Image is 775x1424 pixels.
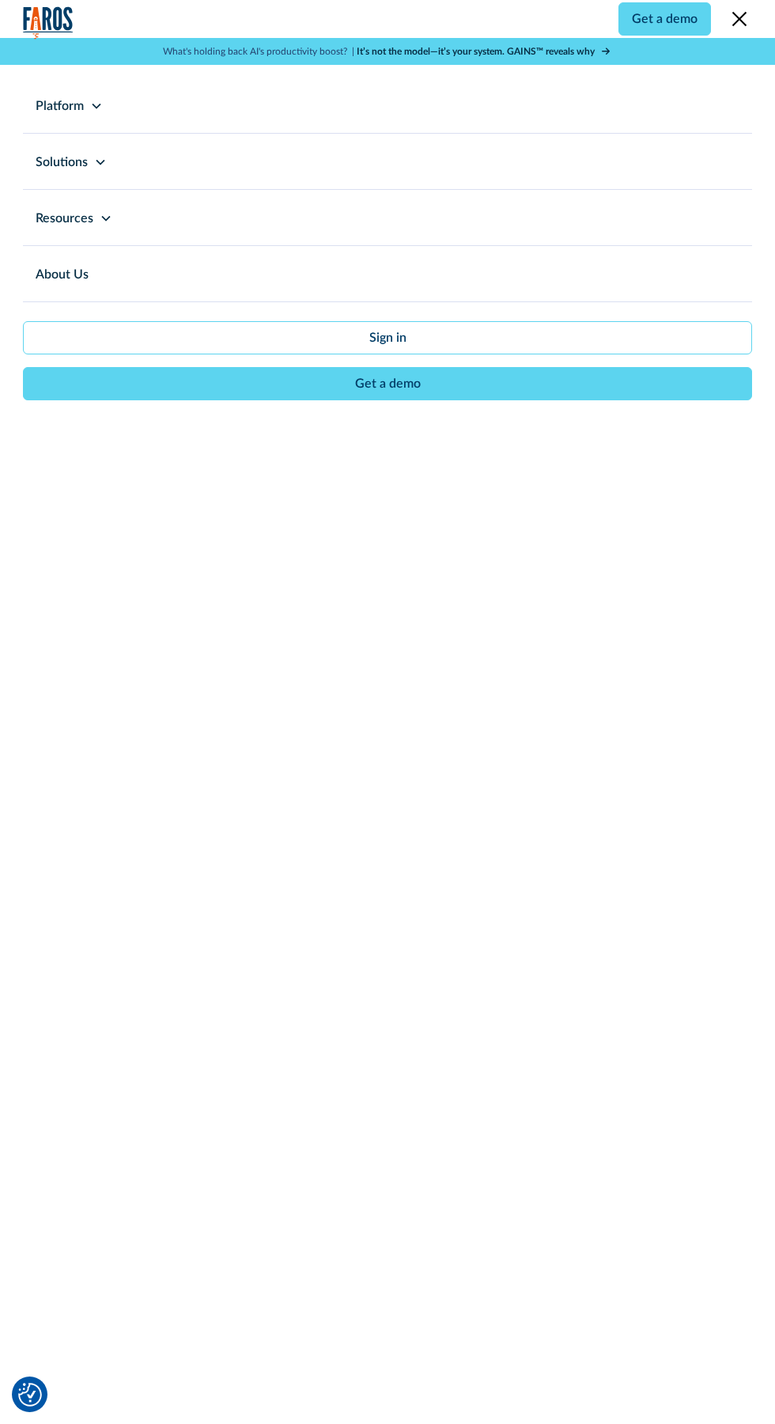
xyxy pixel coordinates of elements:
[23,6,74,39] a: home
[357,44,612,59] a: It’s not the model—it’s your system. GAINS™ reveals why
[23,246,104,301] a: About Us
[23,134,751,189] div: Solutions
[18,1383,42,1407] img: Revisit consent button
[36,97,84,116] div: Platform
[23,78,751,133] div: Platform
[357,47,595,56] strong: It’s not the model—it’s your system. GAINS™ reveals why
[23,6,74,39] img: Logo of the analytics and reporting company Faros.
[23,367,751,400] a: Get a demo
[36,153,88,172] div: Solutions
[36,209,93,228] div: Resources
[18,1383,42,1407] button: Cookie Settings
[618,2,711,36] a: Get a demo
[23,321,751,354] a: Sign in
[163,44,354,59] p: What's holding back AI's productivity boost? |
[23,190,751,245] div: Resources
